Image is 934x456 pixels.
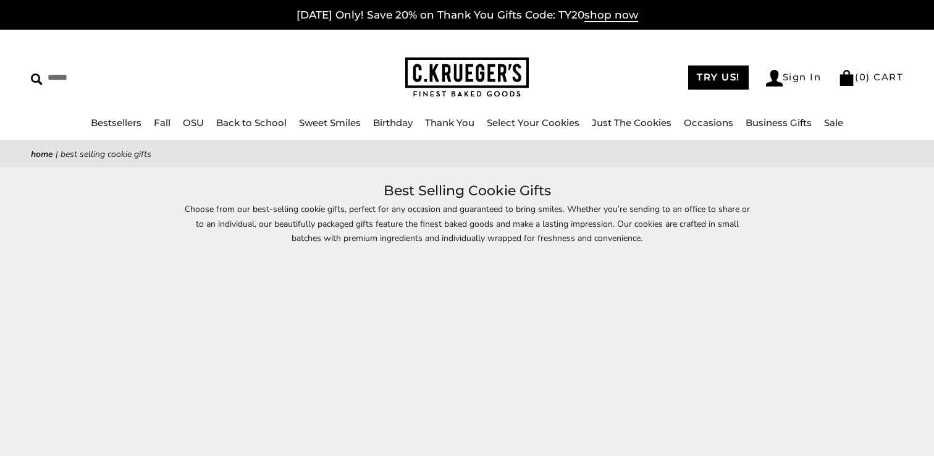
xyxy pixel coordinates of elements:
[746,117,812,129] a: Business Gifts
[684,117,733,129] a: Occasions
[405,57,529,98] img: C.KRUEGER'S
[91,117,141,129] a: Bestsellers
[154,117,170,129] a: Fall
[183,117,204,129] a: OSU
[49,180,885,202] h1: Best Selling Cookie Gifts
[838,70,855,86] img: Bag
[31,68,238,87] input: Search
[766,70,783,87] img: Account
[824,117,843,129] a: Sale
[31,74,43,85] img: Search
[183,202,751,259] p: Choose from our best-selling cookie gifts, perfect for any occasion and guaranteed to bring smile...
[592,117,671,129] a: Just The Cookies
[31,147,903,161] nav: breadcrumbs
[61,148,151,160] span: Best Selling Cookie Gifts
[297,9,638,22] a: [DATE] Only! Save 20% on Thank You Gifts Code: TY20shop now
[299,117,361,129] a: Sweet Smiles
[766,70,822,87] a: Sign In
[425,117,474,129] a: Thank You
[487,117,579,129] a: Select Your Cookies
[56,148,58,160] span: |
[31,148,53,160] a: Home
[216,117,287,129] a: Back to School
[584,9,638,22] span: shop now
[838,71,903,83] a: (0) CART
[859,71,867,83] span: 0
[373,117,413,129] a: Birthday
[688,65,749,90] a: TRY US!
